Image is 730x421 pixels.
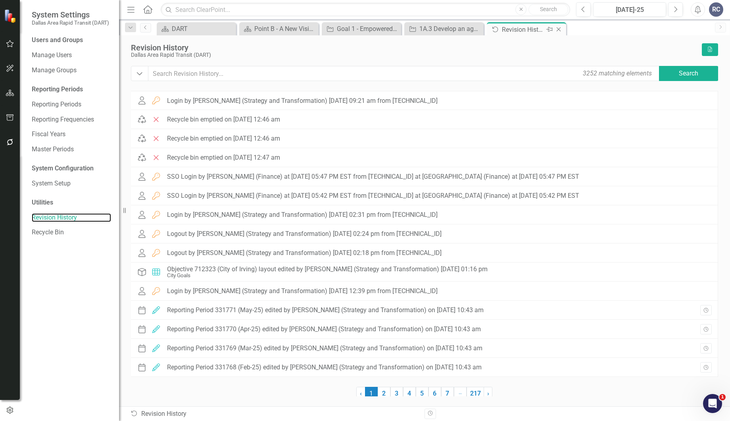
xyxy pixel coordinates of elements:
[406,24,482,34] a: 1A.3 Develop an agency-wide internal data and knowledge management strategy and process
[416,387,428,400] a: 5
[167,154,280,161] div: Recycle bin emptied on [DATE] 12:47 am
[131,52,698,58] div: Dallas Area Rapid Transit (DART)
[32,19,109,26] small: Dallas Area Rapid Transit (DART)
[167,249,442,257] div: Logout by [PERSON_NAME] (Strategy and Transformation) [DATE] 02:18 pm from [TECHNICAL_ID]
[709,2,723,17] button: RC
[4,9,18,23] img: ClearPoint Strategy
[502,25,544,35] div: Revision History
[167,326,481,333] div: Reporting Period 331770 (Apr-25) edited by [PERSON_NAME] (Strategy and Transformation) on [DATE] ...
[172,24,234,34] div: DART
[32,179,111,188] a: System Setup
[167,116,280,123] div: Recycle bin emptied on [DATE] 12:46 am
[365,387,378,400] span: 1
[167,307,484,314] div: Reporting Period 331771 (May-25) edited by [PERSON_NAME] (Strategy and Transformation) on [DATE] ...
[32,145,111,154] a: Master Periods
[419,24,482,34] div: 1A.3 Develop an agency-wide internal data and knowledge management strategy and process
[131,43,698,52] div: Revision History
[32,85,111,94] div: Reporting Periods
[32,51,111,60] a: Manage Users
[32,130,111,139] a: Fiscal Years
[148,66,660,81] input: Search Revision History...
[441,387,454,400] a: 7
[32,228,111,237] a: Recycle Bin
[467,387,484,400] a: 217
[390,387,403,400] a: 3
[32,36,111,45] div: Users and Groups
[167,364,482,371] div: Reporting Period 331768 (Feb-25) edited by [PERSON_NAME] (Strategy and Transformation) on [DATE] ...
[32,213,111,222] a: Revision History
[167,97,438,104] div: Login by [PERSON_NAME] (Strategy and Transformation) [DATE] 09:21 am from [TECHNICAL_ID]
[378,387,390,400] a: 2
[159,24,234,34] a: DART
[167,272,488,278] div: City Goals
[167,211,438,218] div: Login by [PERSON_NAME] (Strategy and Transformation) [DATE] 02:31 pm from [TECHNICAL_ID]
[167,135,280,142] div: Recycle bin emptied on [DATE] 12:46 am
[403,387,416,400] a: 4
[337,24,399,34] div: Goal 1 - Empowered Agency
[167,173,579,180] div: SSO Login by [PERSON_NAME] (Finance) at [DATE] 05:47 PM EST from [TECHNICAL_ID] at [GEOGRAPHIC_DA...
[167,345,482,352] div: Reporting Period 331769 (Mar-25) edited by [PERSON_NAME] (Strategy and Transformation) on [DATE] ...
[703,394,722,413] iframe: Intercom live chat
[324,24,399,34] a: Goal 1 - Empowered Agency
[540,6,557,12] span: Search
[581,67,654,80] div: 3252 matching elements
[360,390,362,397] span: ‹
[241,24,317,34] a: Point B - A New Vision for Mobility in [GEOGRAPHIC_DATA][US_STATE]
[130,409,419,419] div: Revision History
[32,198,111,207] div: Utilities
[593,2,666,17] button: [DATE]-25
[659,66,718,81] button: Search
[32,100,111,109] a: Reporting Periods
[428,387,441,400] a: 6
[167,230,442,238] div: Logout by [PERSON_NAME] (Strategy and Transformation) [DATE] 02:24 pm from [TECHNICAL_ID]
[487,390,489,397] span: ›
[528,4,568,15] button: Search
[254,24,317,34] div: Point B - A New Vision for Mobility in [GEOGRAPHIC_DATA][US_STATE]
[167,266,488,273] div: Objective 712323 (City of Irving) layout edited by [PERSON_NAME] (Strategy and Transformation) [D...
[32,10,109,19] span: System Settings
[32,164,111,173] div: System Configuration
[32,66,111,75] a: Manage Groups
[719,394,726,400] span: 1
[167,288,438,295] div: Login by [PERSON_NAME] (Strategy and Transformation) [DATE] 12:39 pm from [TECHNICAL_ID]
[161,3,570,17] input: Search ClearPoint...
[32,115,111,124] a: Reporting Frequencies
[167,192,579,199] div: SSO Login by [PERSON_NAME] (Finance) at [DATE] 05:42 PM EST from [TECHNICAL_ID] at [GEOGRAPHIC_DA...
[596,5,663,15] div: [DATE]-25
